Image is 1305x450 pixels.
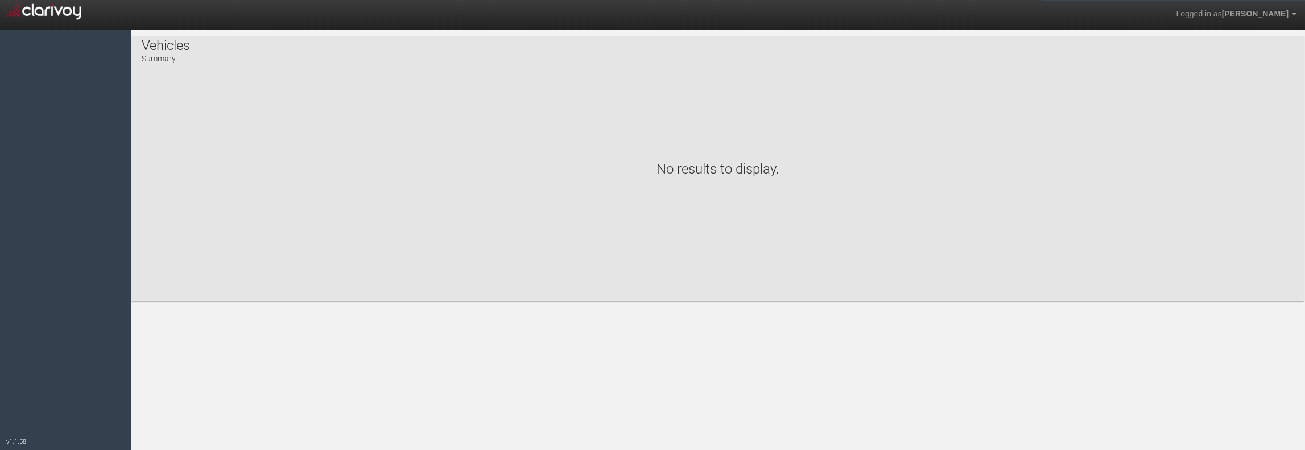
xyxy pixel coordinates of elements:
[1176,9,1221,18] span: Logged in as
[143,161,1292,176] h1: No results to display.
[1167,1,1305,28] a: Logged in as[PERSON_NAME]
[142,49,190,64] p: Summary
[1222,9,1289,18] span: [PERSON_NAME]
[142,38,190,53] h1: Vehicles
